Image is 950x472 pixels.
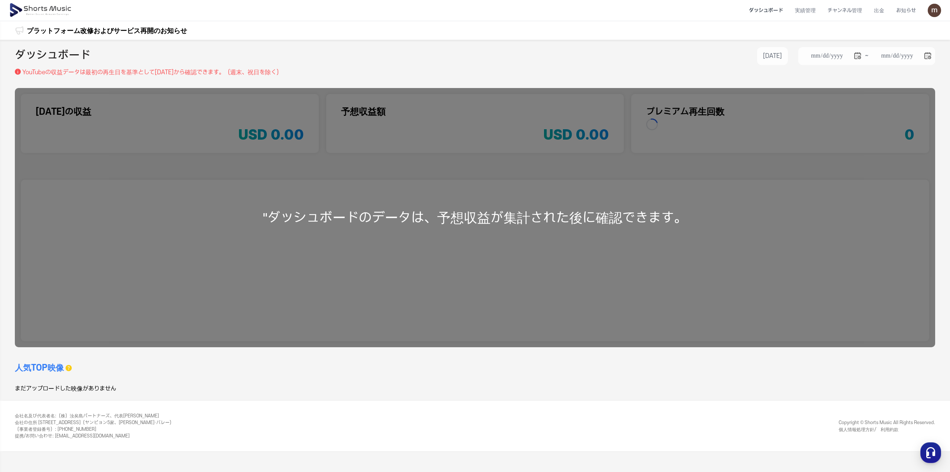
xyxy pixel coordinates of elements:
[890,1,922,20] a: お知らせ
[15,47,91,65] h2: ダッシュボード
[15,88,935,347] div: "ダッシュボードのデータは、予想収益が集計された後に確認できます。
[22,68,282,77] p: YouTubeの収益データは最初の再生日を基準とし て[DATE]から確認できます。（週末、祝日を除く）
[15,413,56,419] span: 会社名及び代表者名 :
[15,420,37,425] span: 会社の住所
[798,47,935,65] li: ~
[15,362,64,374] h3: 人気TOP映像
[15,26,24,35] img: 알림 아이콘
[15,384,475,393] div: まだアップロードした映像がありません
[15,69,21,75] img: 설명 아이콘
[928,4,941,17] img: 사용자 이미지
[839,419,935,433] div: Copyright © Shorts Music All Rights Reserved.
[822,1,868,20] a: チャンネル管理
[27,26,187,36] a: プラットフォーム改修およびサービス再開のお知らせ
[839,427,898,432] a: 個人情報処理方針/ 利用約款
[868,1,890,20] a: 出金
[757,47,788,65] button: [DATE]
[743,1,789,20] a: ダッシュボード
[789,1,822,20] a: 実績管理
[15,413,174,439] div: （株）汝矣島パートナーズ、代表[PERSON_NAME] [STREET_ADDRESS]（ヤンピョン5家、[PERSON_NAME]·バレー） （事業者登録番号） : [PHONE_NUMBE...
